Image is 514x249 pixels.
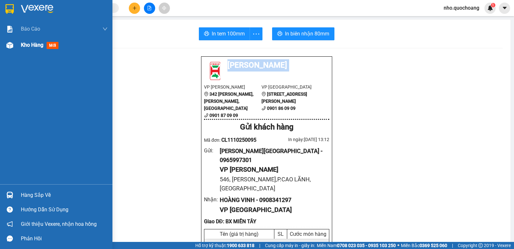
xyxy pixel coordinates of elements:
[397,244,399,247] span: ⚪️
[452,242,453,249] span: |
[204,59,226,82] img: logo.jpg
[81,20,146,28] div: [PERSON_NAME]
[5,29,76,38] div: 0965997301
[7,206,13,213] span: question-circle
[21,234,108,244] div: Phản hồi
[199,27,250,40] button: printerIn tem 100mm
[499,3,510,14] button: caret-down
[81,5,146,20] div: [GEOGRAPHIC_DATA]
[6,192,13,198] img: warehouse-icon
[129,3,140,14] button: plus
[227,243,254,248] strong: 1900 633 818
[7,221,13,227] span: notification
[102,26,108,32] span: down
[492,3,494,7] span: 1
[159,3,170,14] button: aim
[5,6,15,13] span: Gửi:
[5,38,76,69] div: 546, [PERSON_NAME],P.CAO LÃNH, [GEOGRAPHIC_DATA]
[204,92,208,96] span: environment
[6,42,13,49] img: warehouse-icon
[420,243,447,248] strong: 0369 525 060
[267,136,329,143] div: In ngày: [DATE] 13:12
[261,83,319,91] li: VP [GEOGRAPHIC_DATA]
[81,5,96,12] span: Nhận:
[285,30,329,38] span: In biên nhận 80mm
[144,3,155,14] button: file-add
[5,13,76,29] div: [PERSON_NAME][GEOGRAPHIC_DATA]
[6,26,13,33] img: solution-icon
[289,231,327,237] div: Cước món hàng
[220,147,324,165] div: [PERSON_NAME][GEOGRAPHIC_DATA] - 0965997301
[206,231,272,237] div: Tên (giá trị hàng)
[261,92,266,96] span: environment
[21,42,43,48] span: Kho hàng
[221,137,256,143] span: CL1110250095
[220,196,324,205] div: HOÀNG VINH - 0908341297
[147,6,152,10] span: file-add
[204,217,329,225] div: Giao DĐ: BX MIỀN TÂY
[21,190,108,200] div: Hàng sắp về
[204,59,329,72] li: [PERSON_NAME]
[204,91,253,111] b: 342 [PERSON_NAME], [PERSON_NAME], [GEOGRAPHIC_DATA]
[487,5,493,11] img: icon-new-feature
[81,37,128,59] span: BX MIỀN TÂY
[5,4,14,14] img: logo-vxr
[21,25,40,33] span: Báo cáo
[220,165,324,175] div: VP [PERSON_NAME]
[162,6,166,10] span: aim
[204,136,267,144] div: Mã đơn:
[220,175,324,193] div: 546, [PERSON_NAME],P.CAO LÃNH, [GEOGRAPHIC_DATA]
[81,40,90,47] span: DĐ:
[272,27,334,40] button: printerIn biên nhận 80mm
[277,31,282,37] span: printer
[81,28,146,37] div: 0908341297
[204,196,220,204] div: Nhận :
[204,121,329,133] div: Gửi khách hàng
[209,113,238,118] b: 0901 87 09 09
[439,4,484,12] span: nho.quochoang
[250,27,262,40] button: more
[491,3,495,7] sup: 1
[204,147,220,155] div: Gửi :
[259,242,260,249] span: |
[265,242,315,249] span: Cung cấp máy in - giấy in:
[21,220,97,228] span: Giới thiệu Vexere, nhận hoa hồng
[401,242,447,249] span: Miền Bắc
[7,235,13,242] span: message
[261,106,266,110] span: phone
[212,30,245,38] span: In tem 100mm
[204,31,209,37] span: printer
[204,83,261,91] li: VP [PERSON_NAME]
[478,243,483,248] span: copyright
[261,91,307,104] b: [STREET_ADDRESS][PERSON_NAME]
[317,242,396,249] span: Miền Nam
[220,205,324,215] div: VP [GEOGRAPHIC_DATA]
[47,42,58,49] span: mới
[195,242,254,249] span: Hỗ trợ kỹ thuật:
[502,5,508,11] span: caret-down
[5,5,76,13] div: [PERSON_NAME]
[276,231,285,237] div: SL
[337,243,396,248] strong: 0708 023 035 - 0935 103 250
[132,6,137,10] span: plus
[250,30,262,38] span: more
[267,106,296,111] b: 0901 86 09 09
[21,205,108,215] div: Hướng dẫn sử dụng
[204,113,208,118] span: phone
